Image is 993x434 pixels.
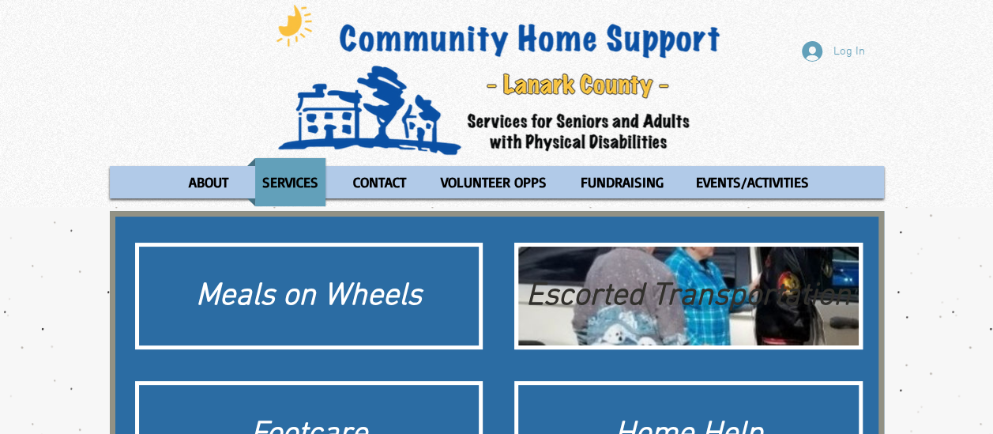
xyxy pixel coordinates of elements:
a: SERVICES [247,158,333,206]
a: Meals on Wheels [135,243,483,349]
p: FUNDRAISING [574,158,671,206]
button: Log In [791,36,876,66]
p: ABOUT [182,158,235,206]
a: CONTACT [337,158,422,206]
a: FUNDRAISING [566,158,677,206]
nav: Site [110,158,884,206]
p: VOLUNTEER OPPS [434,158,554,206]
p: EVENTS/ACTIVITIES [689,158,816,206]
a: VOLUNTEER OPPS [426,158,562,206]
a: ABOUT [173,158,243,206]
p: SERVICES [255,158,325,206]
a: EVENTS/ACTIVITIES [681,158,824,206]
div: Escorted Transportation [526,274,851,319]
p: CONTACT [346,158,413,206]
div: Meals on Wheels [147,274,472,319]
span: Log In [828,43,871,60]
a: Escorted TransportationEscorted Transportation [514,243,863,349]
